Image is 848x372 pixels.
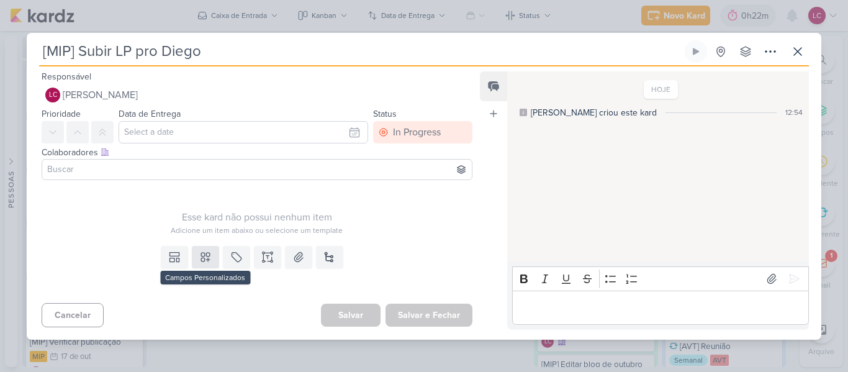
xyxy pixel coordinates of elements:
label: Prioridade [42,109,81,119]
div: Esse kard não possui nenhum item [42,210,472,225]
div: Colaboradores [42,146,472,159]
div: Este log é visível à todos no kard [520,109,527,116]
div: Adicione um item abaixo ou selecione um template [42,225,472,236]
div: Editor editing area: main [512,291,809,325]
label: Data de Entrega [119,109,181,119]
button: Cancelar [42,303,104,327]
div: Campos Personalizados [160,271,250,284]
div: Laís criou este kard [531,106,657,119]
p: LC [49,92,57,99]
div: 12:54 [785,107,803,118]
input: Kard Sem Título [39,40,682,63]
button: LC [PERSON_NAME] [42,84,472,106]
button: In Progress [373,121,472,143]
div: Ligar relógio [691,47,701,57]
input: Buscar [45,162,469,177]
input: Select a date [119,121,368,143]
div: Editor toolbar [512,266,809,291]
div: Laís Costa [45,88,60,102]
span: [PERSON_NAME] [63,88,138,102]
div: In Progress [393,125,441,140]
label: Status [373,109,397,119]
label: Responsável [42,71,91,82]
